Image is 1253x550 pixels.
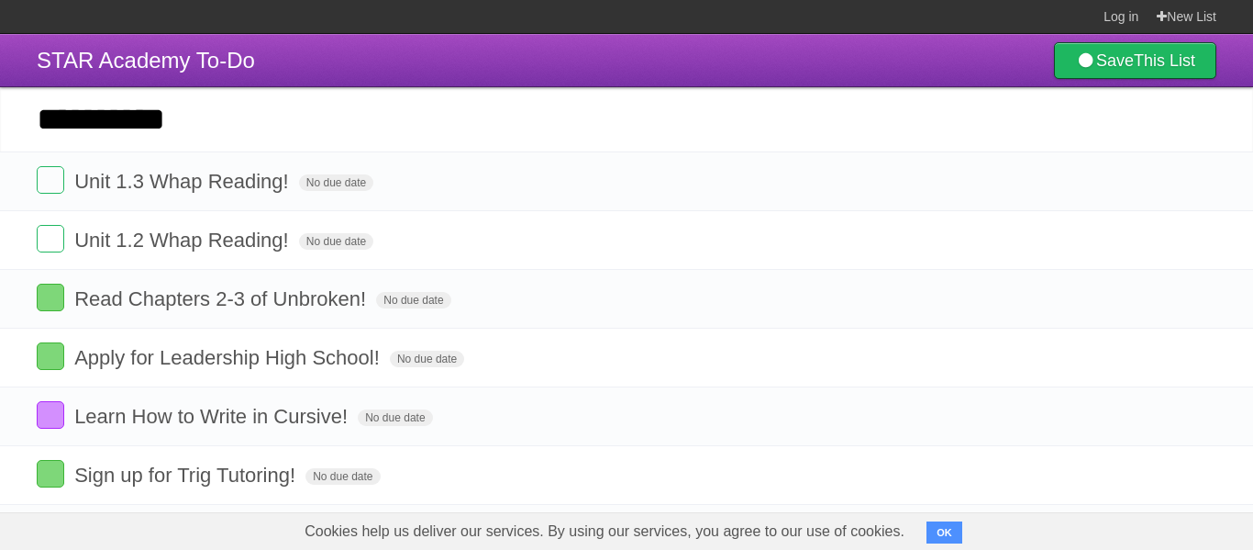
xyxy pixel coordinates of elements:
span: No due date [305,468,380,485]
label: Done [37,342,64,370]
label: Done [37,401,64,429]
span: No due date [376,292,450,309]
b: This List [1134,51,1195,70]
span: No due date [299,233,373,250]
label: Done [37,284,64,311]
button: OK [926,522,962,544]
span: STAR Academy To-Do [37,48,255,73]
label: Done [37,166,64,194]
span: Sign up for Trig Tutoring! [74,464,300,487]
span: Unit 1.3 Whap Reading! [74,170,294,193]
label: Done [37,460,64,488]
span: Read Chapters 2-3 of Unbroken! [74,287,371,310]
label: Done [37,225,64,253]
span: Cookies help us deliver our services. By using our services, you agree to our use of cookies. [286,513,923,550]
span: No due date [299,174,373,191]
span: No due date [358,410,432,426]
span: No due date [390,351,464,367]
span: Apply for Leadership High School! [74,346,384,369]
span: Learn How to Write in Cursive! [74,405,352,428]
a: SaveThis List [1054,42,1216,79]
span: Unit 1.2 Whap Reading! [74,229,294,252]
